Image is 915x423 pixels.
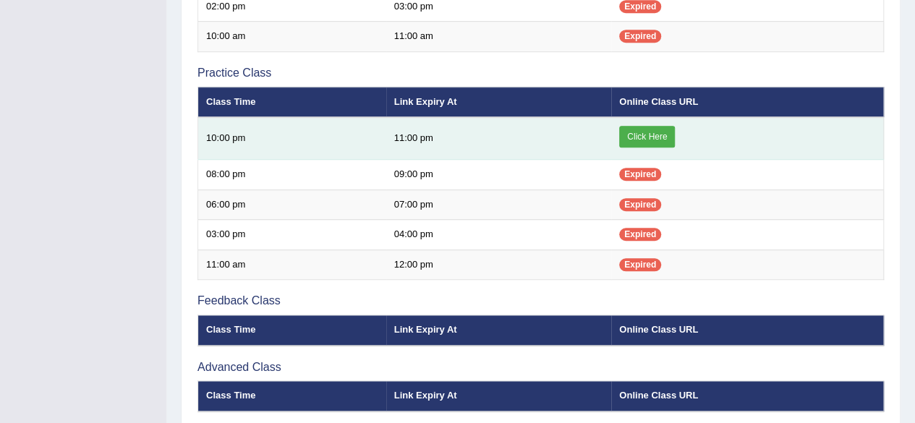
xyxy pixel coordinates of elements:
th: Online Class URL [611,87,883,117]
td: 08:00 pm [198,160,386,190]
th: Online Class URL [611,381,883,411]
td: 12:00 pm [386,249,612,280]
td: 10:00 am [198,22,386,52]
td: 11:00 pm [386,117,612,160]
span: Expired [619,228,661,241]
span: Expired [619,168,661,181]
th: Link Expiry At [386,381,612,411]
td: 11:00 am [198,249,386,280]
h3: Advanced Class [197,361,884,374]
td: 11:00 am [386,22,612,52]
td: 04:00 pm [386,220,612,250]
span: Expired [619,198,661,211]
th: Class Time [198,381,386,411]
span: Expired [619,258,661,271]
th: Class Time [198,315,386,346]
th: Link Expiry At [386,315,612,346]
a: Click Here [619,126,675,148]
th: Class Time [198,87,386,117]
th: Online Class URL [611,315,883,346]
h3: Feedback Class [197,294,884,307]
h3: Practice Class [197,67,884,80]
span: Expired [619,30,661,43]
td: 03:00 pm [198,220,386,250]
td: 10:00 pm [198,117,386,160]
th: Link Expiry At [386,87,612,117]
td: 06:00 pm [198,189,386,220]
td: 09:00 pm [386,160,612,190]
td: 07:00 pm [386,189,612,220]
